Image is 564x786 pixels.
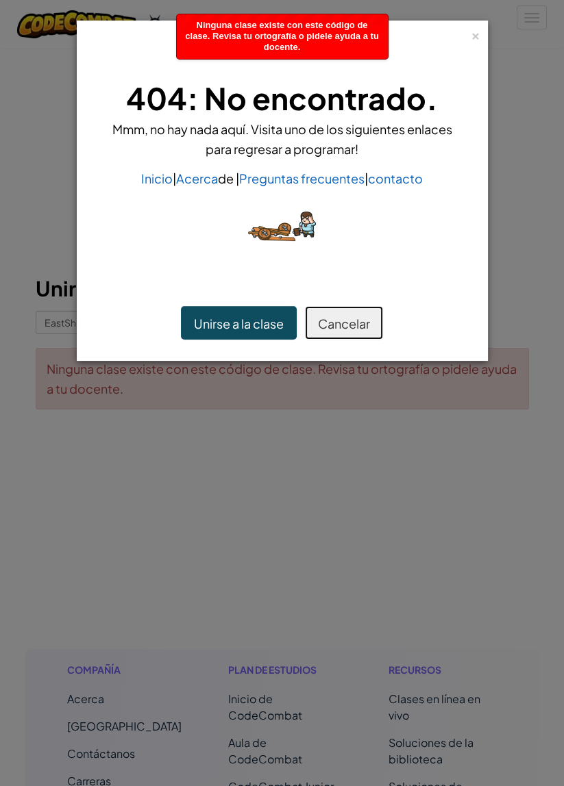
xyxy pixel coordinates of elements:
font: × [471,25,480,43]
font: Unirse a la clase [194,316,284,331]
font: No encontrado. [204,79,438,117]
font: contacto [368,170,423,186]
font: de | [218,170,239,186]
font: Ninguna clase existe con este código de clase. Revisa tu ortografía o pidele ayuda a tu docente. [185,20,378,52]
font: 404: [126,79,199,117]
font: | [365,170,368,186]
font: Cancelar [318,316,370,331]
a: Acerca [176,170,218,186]
button: Cancelar [305,306,383,340]
a: Inicio [141,170,173,186]
img: 404_1.png [248,212,317,241]
button: Unirse a la clase [181,306,297,340]
a: Preguntas frecuentes [239,170,365,186]
font: Mmm, no hay nada aquí. Visita uno de los siguientes enlaces para regresar a programar! [112,121,452,157]
font: | [173,170,176,186]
